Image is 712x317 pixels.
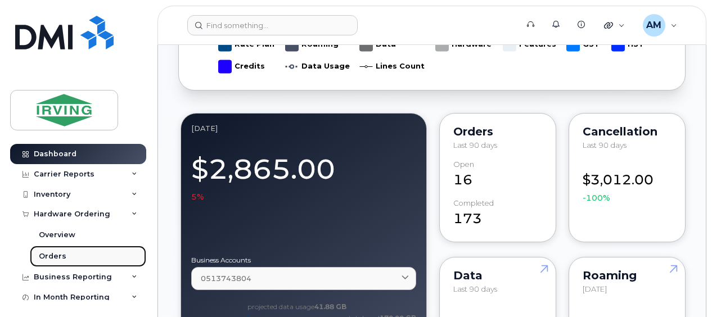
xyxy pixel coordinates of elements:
div: Alyssa MacPherson [635,14,685,37]
span: 5% [191,191,204,202]
div: Open [453,160,474,169]
g: Features [503,34,556,56]
div: Orders [453,127,542,136]
div: Roaming [583,271,672,280]
span: -100% [583,192,610,203]
span: AM [646,19,661,32]
div: 173 [453,199,542,228]
g: Credits [219,56,265,78]
div: $3,012.00 [583,160,672,203]
g: GST [567,34,601,56]
tspan: 41.88 GB [314,302,346,311]
div: Quicklinks [596,14,633,37]
div: Data [453,271,542,280]
g: HST [612,34,646,56]
g: Hardware [436,34,492,56]
g: Rate Plan [219,34,274,56]
span: Last 90 days [453,284,497,293]
div: $2,865.00 [191,147,416,203]
span: [DATE] [583,284,607,293]
g: Lines Count [360,56,425,78]
a: 0513743804 [191,267,416,290]
input: Find something... [187,15,358,35]
div: August 2025 [191,124,416,133]
div: Cancellation [583,127,672,136]
g: Data Usage [286,56,350,78]
div: 16 [453,160,542,189]
label: Business Accounts [191,257,416,264]
g: Legend [219,34,646,78]
text: projected data usage [247,302,346,311]
span: Last 90 days [583,141,627,150]
span: 0513743804 [201,273,251,284]
div: completed [453,199,494,207]
span: Last 90 days [453,141,497,150]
